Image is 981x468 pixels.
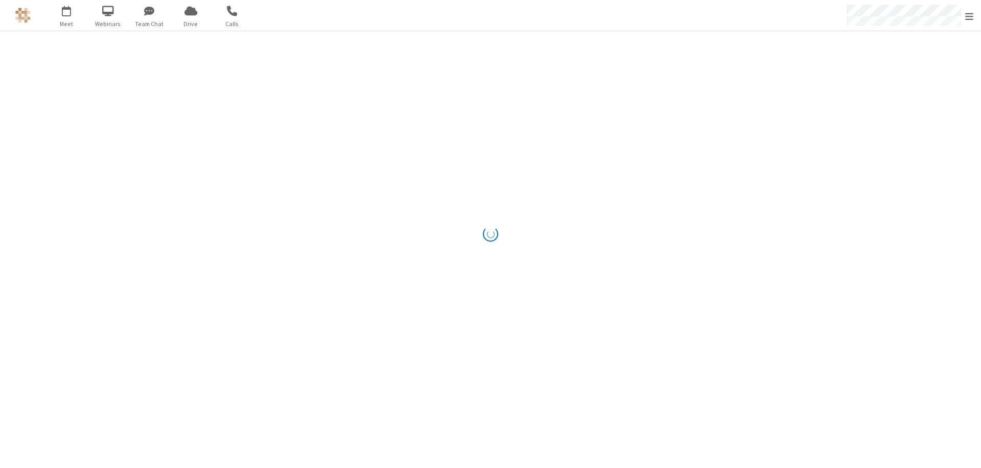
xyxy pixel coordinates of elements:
[172,19,210,29] span: Drive
[15,8,31,23] img: QA Selenium DO NOT DELETE OR CHANGE
[89,19,127,29] span: Webinars
[213,19,251,29] span: Calls
[130,19,169,29] span: Team Chat
[48,19,86,29] span: Meet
